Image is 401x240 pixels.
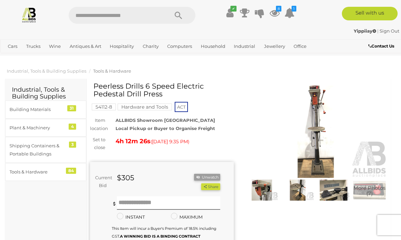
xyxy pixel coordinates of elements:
[231,41,258,52] a: Industrial
[380,28,399,34] a: Sign Out
[117,173,134,182] strong: $305
[244,86,388,178] img: Peerless Drills 6 Speed Electric Pedestal Drill Press
[175,102,188,112] span: ACT
[353,185,385,196] span: More Photos (7)
[28,52,82,63] a: [GEOGRAPHIC_DATA]
[246,180,278,201] img: Peerless Drills 6 Speed Electric Pedestal Drill Press
[140,41,161,52] a: Charity
[276,6,281,12] i: 8
[21,7,37,23] img: Allbids.com.au
[198,41,228,52] a: Household
[230,6,237,12] i: ✔
[194,174,220,181] li: Unwatch this item
[151,139,189,144] span: ( )
[85,116,110,132] div: Item location
[107,41,137,52] a: Hospitality
[354,28,376,34] strong: Yippiiay
[10,106,66,113] div: Building Materials
[5,52,24,63] a: Sports
[93,68,131,74] a: Tools & Hardware
[317,180,350,201] img: Peerless Drills 6 Speed Electric Pedestal Drill Press
[10,142,66,158] div: Shipping Containers & Portable Buildings
[112,226,216,239] small: This Item will incur a Buyer's Premium of 18.5% including GST.
[5,119,86,137] a: Plant & Machinery 4
[5,41,20,52] a: Cars
[92,104,116,110] a: 54112-8
[292,6,296,12] i: 1
[85,136,110,152] div: Set to close
[116,137,151,145] strong: 4h 12m 26s
[284,7,295,19] a: 1
[281,180,314,201] img: Peerless Drills 6 Speed Electric Pedestal Drill Press
[23,41,43,52] a: Trucks
[69,142,76,148] div: 3
[93,82,232,98] h1: Peerless Drills 6 Speed Electric Pedestal Drill Press
[354,28,377,34] a: Yippiiay
[66,168,76,174] div: 84
[67,41,104,52] a: Antiques & Art
[171,213,203,221] label: MAXIMUM
[118,104,172,110] a: Hardware and Tools
[291,41,309,52] a: Office
[5,137,86,163] a: Shipping Containers & Portable Buildings 3
[10,168,66,176] div: Tools & Hardware
[120,234,201,239] b: A WINNING BID IS A BINDING CONTRACT
[353,180,386,201] img: Peerless Drills 6 Speed Electric Pedestal Drill Press
[7,68,86,74] a: Industrial, Tools & Building Supplies
[368,42,396,50] a: Contact Us
[152,139,188,145] span: [DATE] 9:35 PM
[342,7,398,20] a: Sell with us
[116,117,215,123] strong: ALLBIDS Showroom [GEOGRAPHIC_DATA]
[368,43,394,49] b: Contact Us
[90,174,112,190] div: Current Bid
[117,213,145,221] label: INSTANT
[12,87,80,100] h2: Industrial, Tools & Building Supplies
[377,28,379,34] span: |
[353,180,386,201] a: More Photos(7)
[5,163,86,181] a: Tools & Hardware 84
[261,41,288,52] a: Jewellery
[201,183,220,190] button: Share
[69,124,76,130] div: 4
[269,7,280,19] a: 8
[116,126,215,131] strong: Local Pickup or Buyer to Organise Freight
[161,7,195,24] button: Search
[5,100,86,118] a: Building Materials 31
[194,174,220,181] button: Unwatch
[46,41,64,52] a: Wine
[10,124,66,132] div: Plant & Machinery
[225,7,235,19] a: ✔
[164,41,195,52] a: Computers
[67,105,76,111] div: 31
